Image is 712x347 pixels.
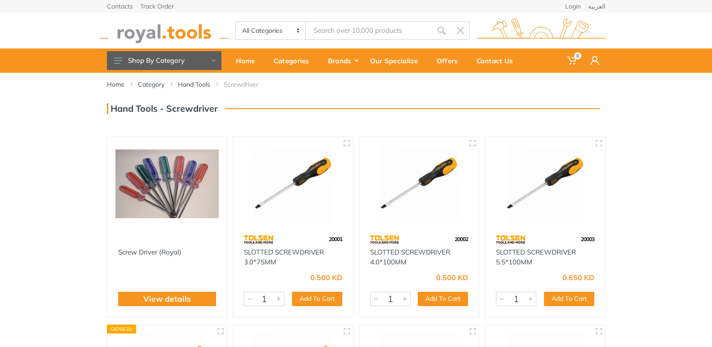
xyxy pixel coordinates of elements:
[364,48,430,73] a: Our Specialize
[138,80,164,89] a: Category
[267,48,322,73] a: Categories
[310,274,342,281] div: 0.500 KD
[107,51,221,70] button: Shop By Category
[107,80,606,89] nav: breadcrumb
[107,103,218,114] h3: Hand Tools - Screwdriver
[143,293,191,305] a: View details
[588,3,606,9] a: العربية
[370,232,399,247] img: 64.webp
[107,325,137,334] div: Express
[322,51,364,70] div: Brands
[244,248,324,267] a: SLOTTED SCREWDRIVER 3.0*75MM
[562,274,594,281] div: 0.650 KD
[364,51,430,70] div: Our Specialize
[430,48,470,73] a: Offers
[418,292,468,306] button: Add To Cart
[236,22,306,39] select: Category
[367,145,471,223] img: Royal Tools - SLOTTED SCREWDRIVER 4.0*100MM
[574,53,581,59] span: 0
[241,145,345,223] img: Royal Tools - SLOTTED SCREWDRIVER 3.0*75MM
[267,51,322,70] div: Categories
[178,80,210,89] a: Hand Tools
[230,51,267,70] div: Home
[118,248,181,256] a: Screw Driver (Royal)
[140,3,174,9] a: Track Order
[565,3,581,9] a: Login
[329,236,342,242] span: 20001
[581,236,594,242] span: 20003
[496,248,576,267] a: SLOTTED SCREWDRIVER 5.5*100MM
[544,292,594,306] button: Add To Cart
[436,274,468,281] div: 0.500 KD
[496,232,525,247] img: 64.webp
[100,18,229,43] img: royal.tools Logo
[107,80,124,89] a: Home
[470,48,526,73] a: Contact Us
[306,21,432,40] input: Site search
[224,80,272,89] li: Screwdriver
[118,232,137,247] img: 1.webp
[493,145,597,223] img: Royal Tools - SLOTTED SCREWDRIVER 5.5*100MM
[230,48,267,73] a: Home
[115,145,219,223] img: Royal Tools - Screw Driver (Royal)
[470,51,526,70] div: Contact Us
[561,48,584,73] a: 0
[292,292,342,306] button: Add To Cart
[370,248,450,267] a: SLOTTED SCREWDRIVER 4.0*100MM
[477,18,606,43] img: royal.tools Logo
[430,51,470,70] div: Offers
[455,236,468,242] span: 20002
[244,232,273,247] img: 64.webp
[107,3,133,9] a: Contacts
